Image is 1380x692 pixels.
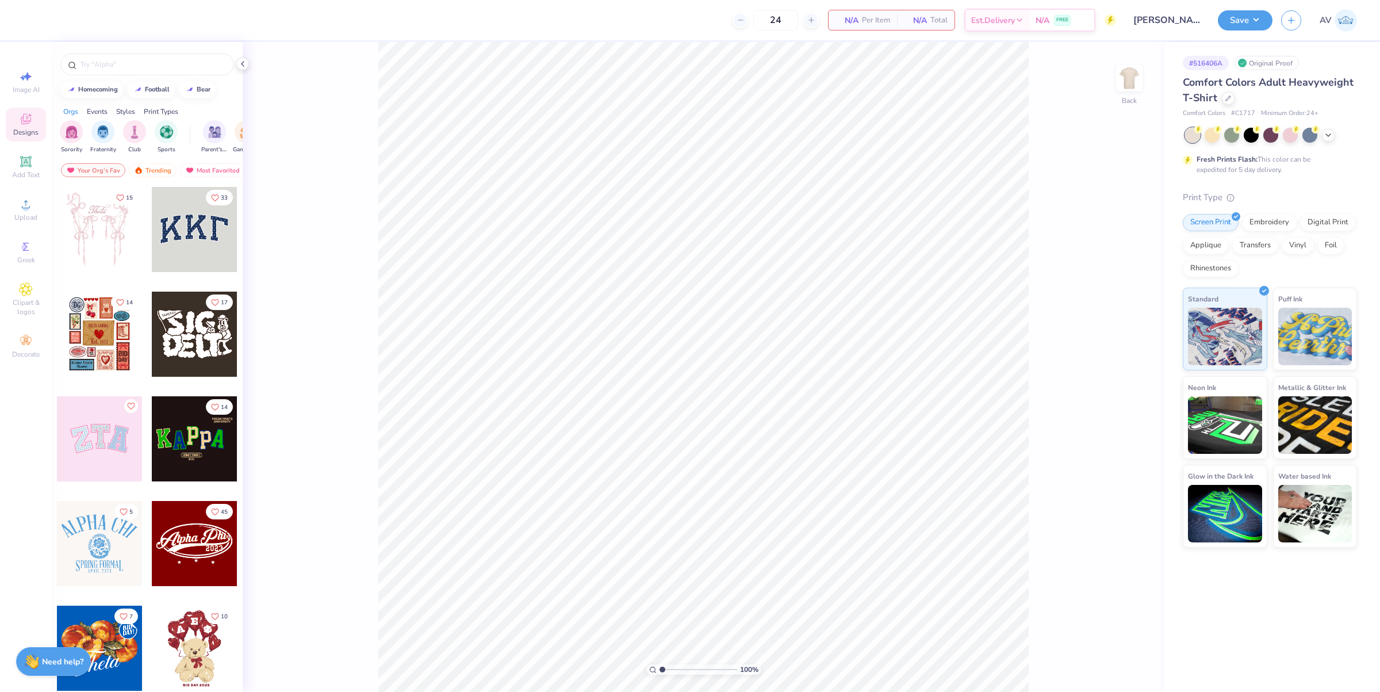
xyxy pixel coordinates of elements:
[206,504,233,519] button: Like
[1317,237,1344,254] div: Foil
[97,125,109,139] img: Fraternity Image
[1183,109,1225,118] span: Comfort Colors
[116,106,135,117] div: Styles
[180,163,245,177] div: Most Favorited
[127,81,175,98] button: football
[129,509,133,515] span: 5
[862,14,890,26] span: Per Item
[1218,10,1272,30] button: Save
[1300,214,1356,231] div: Digital Print
[185,166,194,174] img: most_fav.gif
[129,163,177,177] div: Trending
[1335,9,1357,32] img: Aargy Velasco
[1183,56,1229,70] div: # 516406A
[208,125,221,139] img: Parent's Weekend Image
[233,146,259,154] span: Game Day
[1036,14,1049,26] span: N/A
[158,146,175,154] span: Sports
[123,120,146,154] div: filter for Club
[1188,308,1262,365] img: Standard
[206,399,233,415] button: Like
[13,128,39,137] span: Designs
[753,10,798,30] input: – –
[206,609,233,624] button: Like
[17,255,35,265] span: Greek
[201,120,228,154] button: filter button
[1183,260,1239,277] div: Rhinestones
[123,120,146,154] button: filter button
[206,190,233,205] button: Like
[60,120,83,154] div: filter for Sorority
[1197,155,1258,164] strong: Fresh Prints Flash:
[1242,214,1297,231] div: Embroidery
[65,125,78,139] img: Sorority Image
[6,298,46,316] span: Clipart & logos
[1188,485,1262,542] img: Glow in the Dark Ink
[201,146,228,154] span: Parent's Weekend
[60,81,123,98] button: homecoming
[42,656,83,667] strong: Need help?
[185,86,194,93] img: trend_line.gif
[12,170,40,179] span: Add Text
[1235,56,1299,70] div: Original Proof
[1183,214,1239,231] div: Screen Print
[179,81,216,98] button: bear
[90,120,116,154] div: filter for Fraternity
[1197,154,1338,175] div: This color can be expedited for 5 day delivery.
[221,509,228,515] span: 45
[740,664,758,675] span: 100 %
[87,106,108,117] div: Events
[1118,67,1141,90] img: Back
[63,106,78,117] div: Orgs
[90,146,116,154] span: Fraternity
[1278,308,1352,365] img: Puff Ink
[1320,14,1332,27] span: AV
[1188,470,1253,482] span: Glow in the Dark Ink
[1278,396,1352,454] img: Metallic & Glitter Ink
[61,163,125,177] div: Your Org's Fav
[160,125,173,139] img: Sports Image
[201,120,228,154] div: filter for Parent's Weekend
[128,125,141,139] img: Club Image
[1183,191,1357,204] div: Print Type
[1231,109,1255,118] span: # C1717
[1278,381,1346,393] span: Metallic & Glitter Ink
[67,86,76,93] img: trend_line.gif
[129,614,133,620] span: 7
[126,300,133,305] span: 14
[134,166,143,174] img: trending.gif
[1188,293,1218,305] span: Standard
[60,120,83,154] button: filter button
[240,125,253,139] img: Game Day Image
[155,120,178,154] div: filter for Sports
[1282,237,1314,254] div: Vinyl
[1122,95,1137,106] div: Back
[1278,293,1302,305] span: Puff Ink
[145,86,170,93] div: football
[1183,75,1354,105] span: Comfort Colors Adult Heavyweight T-Shirt
[1320,9,1357,32] a: AV
[13,85,40,94] span: Image AI
[1056,16,1068,24] span: FREE
[1278,485,1352,542] img: Water based Ink
[233,120,259,154] button: filter button
[1125,9,1209,32] input: Untitled Design
[1232,237,1278,254] div: Transfers
[155,120,178,154] button: filter button
[90,120,116,154] button: filter button
[124,399,138,413] button: Like
[233,120,259,154] div: filter for Game Day
[111,190,138,205] button: Like
[835,14,858,26] span: N/A
[197,86,210,93] div: bear
[221,300,228,305] span: 17
[66,166,75,174] img: most_fav.gif
[1183,237,1229,254] div: Applique
[1278,470,1331,482] span: Water based Ink
[79,59,227,70] input: Try "Alpha"
[61,146,82,154] span: Sorority
[1261,109,1318,118] span: Minimum Order: 24 +
[14,213,37,222] span: Upload
[221,614,228,620] span: 10
[1188,396,1262,454] img: Neon Ink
